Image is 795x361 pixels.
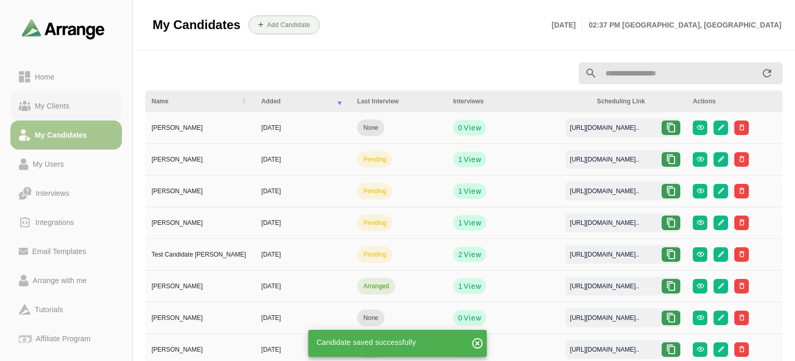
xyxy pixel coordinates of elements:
div: Integrations [31,216,78,229]
span: View [463,313,482,323]
div: None [363,313,378,323]
span: View [463,154,482,165]
div: My Clients [31,100,74,112]
div: [DATE] [262,282,345,291]
strong: 0 [458,313,463,323]
div: Arrange with me [29,274,91,287]
div: [DATE] [262,218,345,228]
button: 1View [453,152,486,167]
div: [DATE] [262,186,345,196]
strong: 2 [458,249,463,260]
div: Name [152,97,234,106]
i: appended action [761,67,773,79]
div: arranged [363,282,389,291]
div: Email Templates [28,245,90,258]
div: Affiliate Program [32,332,94,345]
div: [PERSON_NAME] [152,218,249,228]
div: [DATE] [262,345,345,354]
p: 02:37 PM [GEOGRAPHIC_DATA], [GEOGRAPHIC_DATA] [582,19,782,31]
div: [URL][DOMAIN_NAME].. [561,282,647,291]
button: 1View [453,278,486,294]
div: [URL][DOMAIN_NAME].. [561,123,647,132]
div: [PERSON_NAME] [152,313,249,323]
div: Scheduling Link [597,97,680,106]
span: View [463,249,482,260]
span: View [463,123,482,133]
div: [PERSON_NAME] [152,345,249,354]
img: arrangeai-name-small-logo.4d2b8aee.svg [22,19,105,39]
a: Affiliate Program [10,324,122,353]
div: [URL][DOMAIN_NAME].. [561,250,647,259]
button: 0View [453,310,486,326]
div: [URL][DOMAIN_NAME].. [561,313,647,323]
div: [PERSON_NAME] [152,282,249,291]
div: [URL][DOMAIN_NAME].. [561,155,647,164]
button: 2View [453,247,486,262]
button: Add Candidate [249,16,320,34]
div: Tutorials [31,303,67,316]
a: Home [10,62,122,91]
a: My Clients [10,91,122,121]
div: My Candidates [31,129,91,141]
div: None [363,123,378,132]
div: Added [262,97,330,106]
div: Last Interview [357,97,441,106]
span: View [463,218,482,228]
div: pending [363,155,386,164]
div: Interviews [32,187,73,199]
span: View [463,281,482,291]
div: Home [31,71,59,83]
strong: 1 [458,154,463,165]
a: Email Templates [10,237,122,266]
div: [PERSON_NAME] [152,123,249,132]
div: Actions [693,97,776,106]
button: 0View [453,120,486,136]
b: Add Candidate [267,21,310,29]
a: Tutorials [10,295,122,324]
a: My Users [10,150,122,179]
div: [URL][DOMAIN_NAME].. [561,218,647,228]
div: [DATE] [262,250,345,259]
div: [PERSON_NAME] [152,186,249,196]
div: [PERSON_NAME] [152,155,249,164]
strong: 1 [458,186,463,196]
div: Interviews [453,97,584,106]
div: [DATE] [262,313,345,323]
div: Test Candidate [PERSON_NAME] [152,250,249,259]
div: pending [363,218,386,228]
span: Candidate saved successfully [317,338,416,346]
p: [DATE] [552,19,582,31]
div: [URL][DOMAIN_NAME].. [561,345,647,354]
div: pending [363,250,386,259]
strong: 1 [458,281,463,291]
div: My Users [29,158,68,170]
button: 1View [453,183,486,199]
div: [URL][DOMAIN_NAME].. [561,186,647,196]
a: Interviews [10,179,122,208]
strong: 0 [458,123,463,133]
span: View [463,186,482,196]
a: Integrations [10,208,122,237]
a: My Candidates [10,121,122,150]
div: [DATE] [262,155,345,164]
button: 1View [453,215,486,231]
strong: 1 [458,218,463,228]
span: My Candidates [153,17,240,33]
a: Arrange with me [10,266,122,295]
div: pending [363,186,386,196]
div: [DATE] [262,123,345,132]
